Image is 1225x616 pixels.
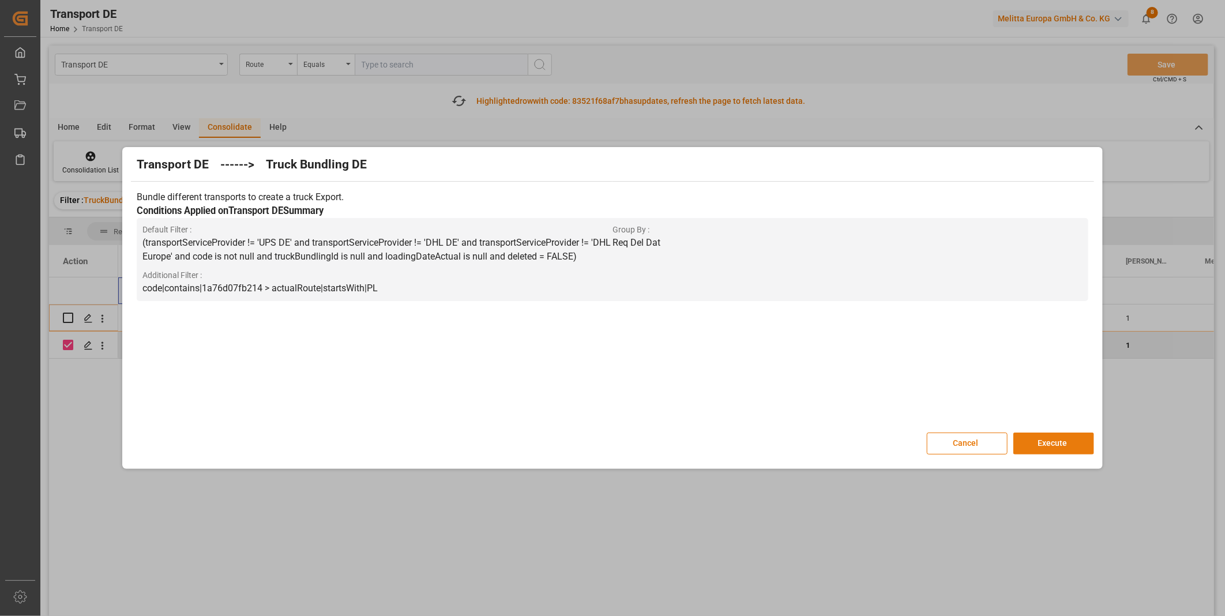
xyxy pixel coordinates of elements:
button: Cancel [927,433,1008,455]
p: Req Del Dat [612,236,1083,250]
p: (transportServiceProvider != 'UPS DE' and transportServiceProvider != 'DHL DE' and transportServi... [142,236,612,264]
span: Default Filter : [142,224,612,236]
h2: ------> [220,156,254,174]
span: Group By : [612,224,1083,236]
button: Execute [1013,433,1094,455]
h2: Truck Bundling DE [266,156,367,174]
h2: Transport DE [137,156,209,174]
p: code|contains|1a76d07fb214 > actualRoute|startsWith|PL [142,281,612,295]
p: Bundle different transports to create a truck Export. [137,190,1088,204]
span: Additional Filter : [142,269,612,281]
h3: Conditions Applied on Transport DE Summary [137,204,1088,219]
